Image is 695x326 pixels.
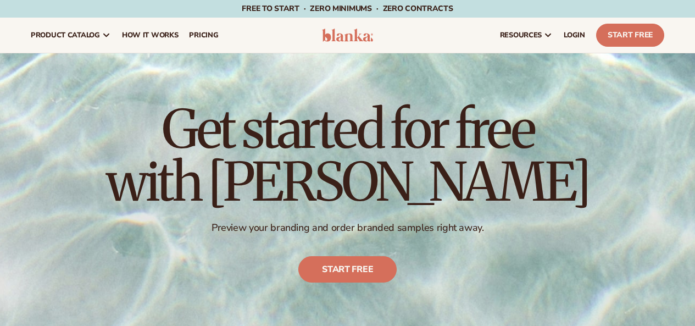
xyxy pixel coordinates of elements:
span: LOGIN [564,31,585,40]
span: resources [500,31,542,40]
span: product catalog [31,31,100,40]
a: How It Works [116,18,184,53]
a: resources [494,18,558,53]
a: Start free [298,256,397,283]
h1: Get started for free with [PERSON_NAME] [106,103,590,208]
span: How It Works [122,31,179,40]
img: logo [322,29,374,42]
span: Free to start · ZERO minimums · ZERO contracts [242,3,453,14]
p: Preview your branding and order branded samples right away. [106,222,590,234]
a: pricing [184,18,224,53]
a: product catalog [25,18,116,53]
a: Start Free [596,24,664,47]
span: pricing [189,31,218,40]
a: LOGIN [558,18,591,53]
